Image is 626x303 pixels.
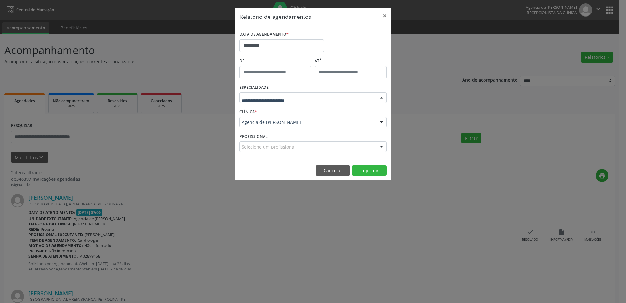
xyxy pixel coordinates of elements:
button: Close [378,8,391,23]
label: ESPECIALIDADE [239,83,269,93]
label: De [239,56,311,66]
h5: Relatório de agendamentos [239,13,311,21]
label: DATA DE AGENDAMENTO [239,30,289,39]
label: ATÉ [315,56,387,66]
